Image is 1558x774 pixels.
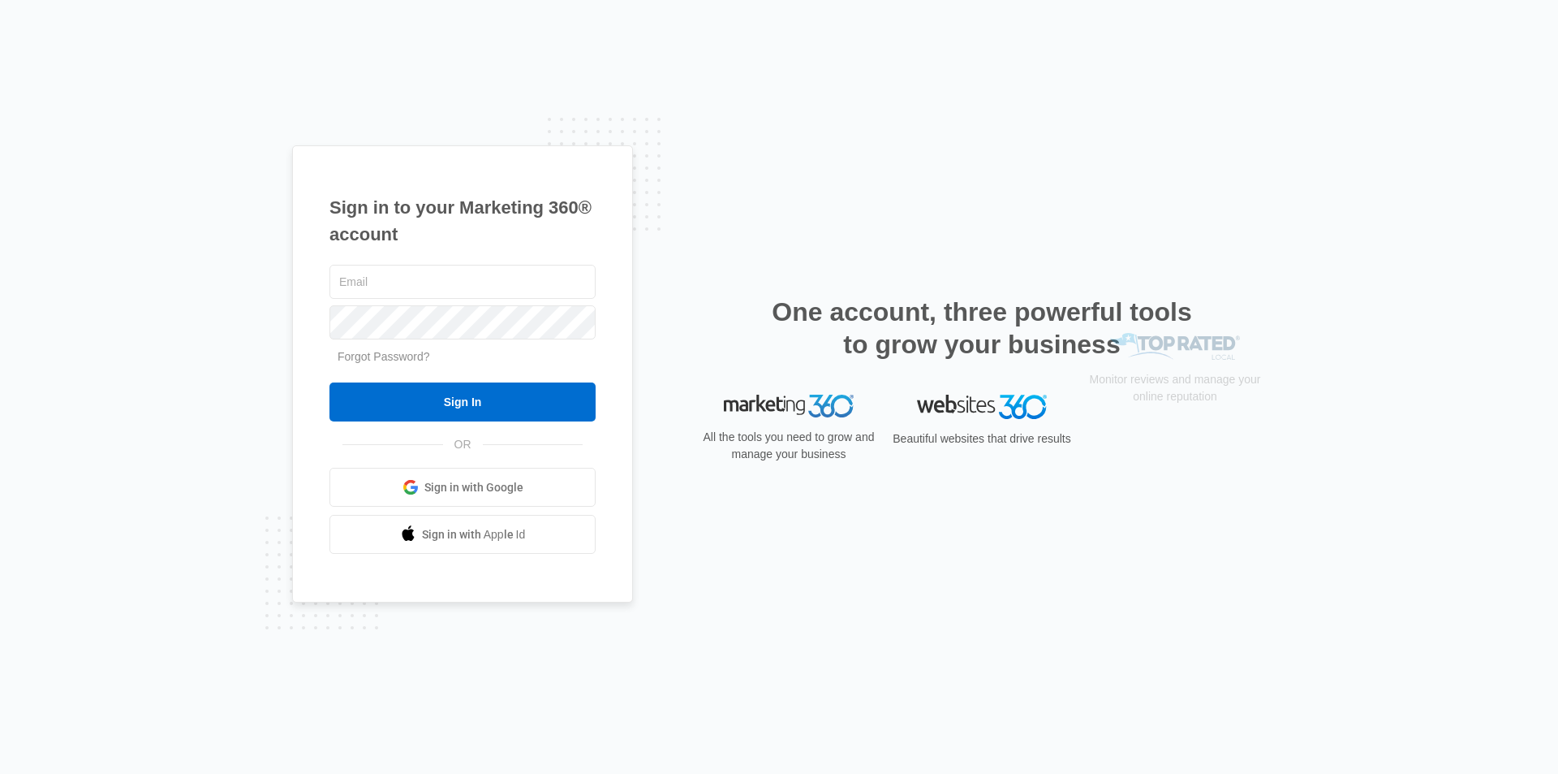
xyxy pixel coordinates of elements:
[724,395,854,417] img: Marketing 360
[1084,433,1266,467] p: Monitor reviews and manage your online reputation
[329,194,596,248] h1: Sign in to your Marketing 360® account
[891,430,1073,448] p: Beautiful websites that drive results
[422,526,526,543] span: Sign in with Apple Id
[338,350,430,363] a: Forgot Password?
[1110,395,1240,422] img: Top Rated Local
[329,468,596,507] a: Sign in with Google
[698,429,880,463] p: All the tools you need to grow and manage your business
[329,515,596,554] a: Sign in with Apple Id
[329,383,596,422] input: Sign In
[424,479,523,496] span: Sign in with Google
[917,395,1047,418] img: Websites 360
[329,265,596,299] input: Email
[767,296,1197,361] h2: One account, three powerful tools to grow your business
[443,436,483,453] span: OR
